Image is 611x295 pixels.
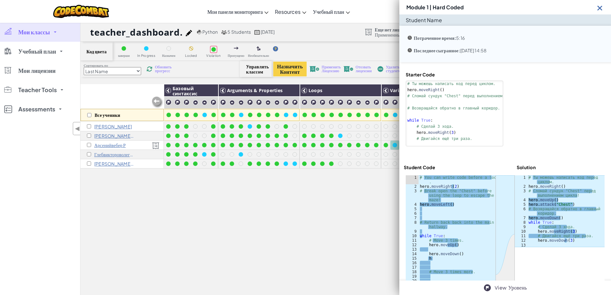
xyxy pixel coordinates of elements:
div: 5 [515,202,528,207]
span: Loops [309,87,322,93]
div: 15 [406,256,419,261]
img: IconChallengeLevel.svg [483,284,491,292]
button: Назначить Контент [273,62,307,76]
span: Учебный план [18,48,56,54]
div: 8 [515,220,528,225]
p: Алан В [94,124,132,129]
div: 8 [406,220,419,229]
img: IconPracticeLevel.svg [238,100,244,105]
img: calendar.svg [254,30,260,35]
div: 7 [406,216,419,220]
span: Arguments & Properties [227,87,283,93]
img: Licensed [152,142,159,149]
span: Resources [275,8,301,15]
div: 11 [515,234,528,238]
div: 1 [406,175,419,184]
img: IconPracticeLevel.svg [202,100,207,105]
img: IconChallengeLevel.svg [174,99,181,105]
img: IconChallengeLevel.svg [247,99,253,105]
p: Горбов Илья Владиславович534545656564 H [94,161,134,166]
div: 6 [515,207,528,216]
span: Необязательно [248,54,269,57]
span: Мои панели мониторинга [207,8,263,15]
a: Resources [272,3,310,20]
p: [DATE] 14:58 [414,48,487,53]
div: 16 [406,261,419,265]
a: View Уровень [495,284,527,292]
div: 3 [515,189,528,198]
img: IconPracticeLevel.svg [265,100,271,105]
span: Учебный план [313,8,344,15]
img: IconChallengeLevel.svg [383,99,389,105]
div: 13 [515,243,528,247]
img: CodeCombat logo [53,5,109,18]
img: IconPracticeLevel.svg [274,100,280,105]
img: IconReload.svg [145,65,153,73]
span: Locked [185,54,197,57]
div: 20 [406,279,419,283]
img: IconRemoveStudents.svg [378,66,383,72]
p: Арсенийвебер Р [94,143,126,148]
img: IconChallengeLevel.svg [346,99,352,105]
span: Примененные Лицензии [375,32,422,37]
p: Все ученики [95,112,120,117]
img: IconChallengeLevel.svg [210,99,216,105]
img: IconChallengeLevel.svg [183,99,190,105]
div: 10 [406,234,419,238]
span: Обновить прогресс [155,65,175,73]
a: Мои панели мониторинга [204,3,272,20]
p: 5:16 [414,35,465,40]
img: IconHint.svg [273,46,278,51]
img: IconSkippedLevel.svg [234,47,239,49]
img: IconChallengeLevel.svg [328,99,335,105]
img: iconPencil.svg [186,30,192,36]
img: IconChallengeLevel.svg [292,99,298,105]
div: 2 [406,184,419,189]
img: IconLicenseRevoke.svg [344,66,353,72]
div: 2 [515,184,528,189]
img: IconPracticeLevel.svg [193,100,198,105]
h4: Student Code [404,164,435,170]
span: ◀ [75,124,80,133]
span: Удалить студентов [386,65,404,73]
div: 12 [515,238,528,243]
h1: teacher_dashboard. [90,26,182,38]
p: Глебвиктороволегович Ч [94,152,134,157]
img: IconChallengeLevel.svg [301,99,308,105]
div: 19 [406,274,419,279]
img: IconChallengeLevel.svg [392,99,398,105]
p: Student Name [406,17,442,23]
span: Violation [206,54,221,57]
span: Пропущено [228,54,244,57]
div: 17 [406,265,419,270]
img: MultipleUsers.png [221,30,227,35]
img: IconPracticeLevel.svg [356,100,361,105]
div: 9 [406,229,419,234]
span: Мои классы [18,29,50,35]
span: Еще нет лицензий [375,27,422,32]
span: Применить Лицензию [322,65,341,73]
span: Код цвета [86,49,106,54]
span: Базовый синтаксис [173,85,197,97]
img: IconChallengeLevel.svg [310,99,317,105]
img: IconChallengeLevel.svg [373,99,379,105]
img: Icon_TimeSpent.svg [406,46,414,54]
img: IconChallengeLevel.svg [165,99,172,105]
h4: Starter Code [406,72,503,77]
label: Сортировать по [84,63,141,68]
span: [DATE] [261,29,275,35]
div: 18 [406,270,419,274]
div: 13 [406,247,419,252]
div: 6 [406,211,419,216]
span: Python [202,29,218,35]
span: Отозвать лицензии [356,65,372,73]
h3: Module 1 | Hard Coded [406,4,464,10]
span: Управлять классом [246,64,265,74]
span: Назначен [162,54,175,57]
img: python.png [197,30,202,35]
span: In Progress [137,54,155,57]
span: Teacher Tools [18,87,57,93]
div: 4 [406,202,419,207]
a: Учебный план [310,3,353,20]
